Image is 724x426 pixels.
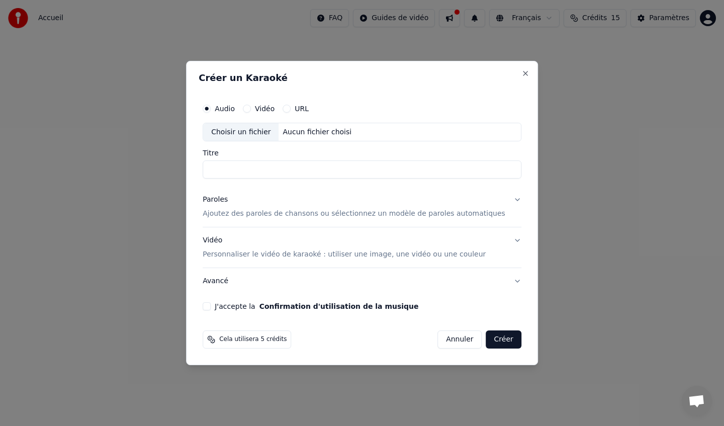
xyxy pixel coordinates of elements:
div: Paroles [203,195,228,205]
div: Choisir un fichier [203,123,279,141]
button: ParolesAjoutez des paroles de chansons ou sélectionnez un modèle de paroles automatiques [203,187,521,227]
span: Cela utilisera 5 crédits [219,335,287,344]
button: J'accepte la [259,303,419,310]
label: Vidéo [255,105,275,112]
p: Ajoutez des paroles de chansons ou sélectionnez un modèle de paroles automatiques [203,209,505,219]
label: Titre [203,150,521,157]
p: Personnaliser le vidéo de karaoké : utiliser une image, une vidéo ou une couleur [203,249,486,260]
div: Aucun fichier choisi [279,127,356,137]
label: Audio [215,105,235,112]
h2: Créer un Karaoké [199,73,525,82]
button: Annuler [437,330,482,349]
label: J'accepte la [215,303,418,310]
button: VidéoPersonnaliser le vidéo de karaoké : utiliser une image, une vidéo ou une couleur [203,228,521,268]
button: Créer [486,330,521,349]
button: Avancé [203,268,521,294]
label: URL [295,105,309,112]
div: Vidéo [203,236,486,260]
